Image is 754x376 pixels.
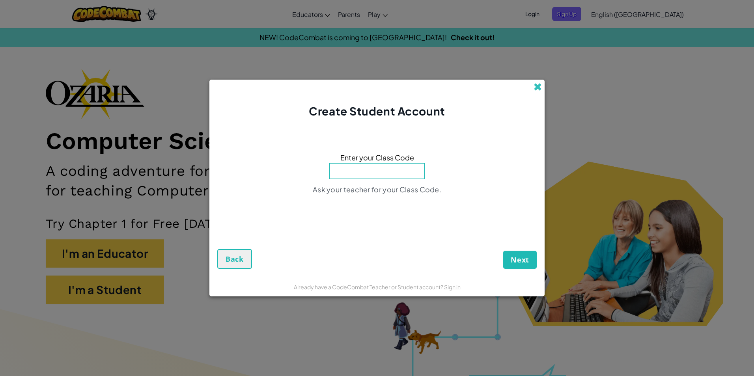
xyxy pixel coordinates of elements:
button: Back [217,249,252,269]
button: Next [503,251,537,269]
span: Next [511,255,529,264]
span: Already have a CodeCombat Teacher or Student account? [294,283,444,290]
span: Create Student Account [309,104,445,118]
span: Back [226,254,244,264]
span: Ask your teacher for your Class Code. [313,185,441,194]
a: Sign in [444,283,461,290]
span: Enter your Class Code [340,152,414,163]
